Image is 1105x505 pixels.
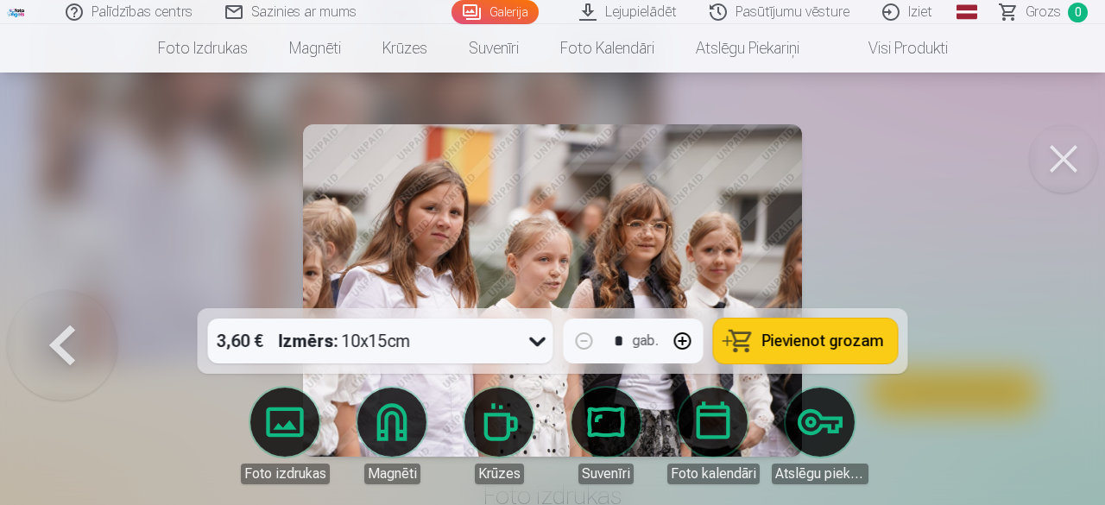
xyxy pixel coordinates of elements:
[633,331,659,351] div: gab.
[714,319,898,363] button: Pievienot grozam
[1026,2,1061,22] span: Grozs
[137,24,268,73] a: Foto izdrukas
[1068,3,1088,22] span: 0
[279,329,338,353] strong: Izmērs :
[268,24,362,73] a: Magnēti
[279,319,411,363] div: 10x15cm
[820,24,969,73] a: Visi produkti
[675,24,820,73] a: Atslēgu piekariņi
[540,24,675,73] a: Foto kalendāri
[362,24,448,73] a: Krūzes
[762,333,884,349] span: Pievienot grozam
[448,24,540,73] a: Suvenīri
[7,7,26,17] img: /fa3
[208,319,272,363] div: 3,60 €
